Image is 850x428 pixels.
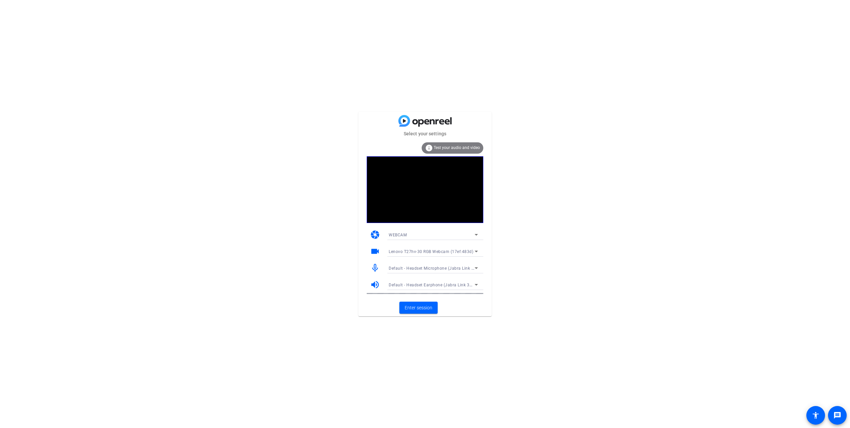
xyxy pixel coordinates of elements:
span: Default - Headset Microphone (Jabra Link 370) (0b0e:245e) [389,265,505,271]
span: Enter session [405,304,432,311]
mat-card-subtitle: Select your settings [358,130,492,137]
img: blue-gradient.svg [398,115,452,127]
mat-icon: volume_up [370,280,380,290]
mat-icon: message [833,411,841,419]
mat-icon: accessibility [812,411,820,419]
span: Test your audio and video [434,145,480,150]
span: WEBCAM [389,233,407,237]
mat-icon: info [425,144,433,152]
mat-icon: videocam [370,246,380,256]
span: Lenovo T27hv-30 RGB Webcam (17ef:483d) [389,249,473,254]
button: Enter session [399,302,438,314]
mat-icon: camera [370,230,380,240]
mat-icon: mic_none [370,263,380,273]
span: Default - Headset Earphone (Jabra Link 370) (0b0e:245e) [389,282,501,287]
